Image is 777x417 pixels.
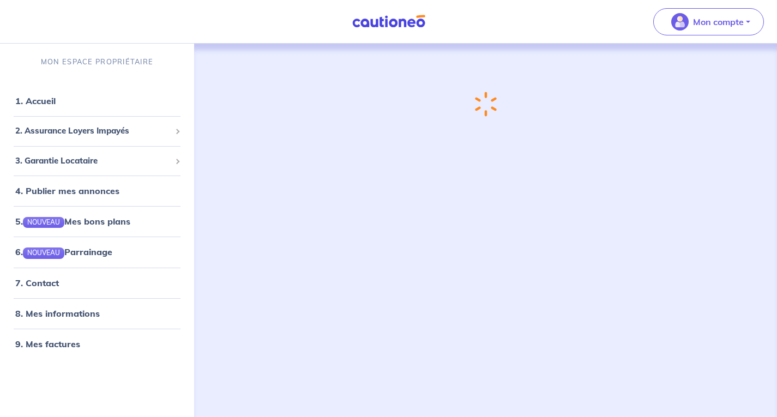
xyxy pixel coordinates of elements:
a: 7. Contact [15,277,59,288]
img: illu_account_valid_menu.svg [671,13,689,31]
img: Cautioneo [348,15,430,28]
a: 9. Mes factures [15,339,80,349]
div: 2. Assurance Loyers Impayés [4,120,190,142]
div: 1. Accueil [4,90,190,112]
button: illu_account_valid_menu.svgMon compte [653,8,764,35]
a: 5.NOUVEAUMes bons plans [15,216,130,227]
div: 4. Publier mes annonces [4,180,190,202]
div: 6.NOUVEAUParrainage [4,241,190,263]
span: 2. Assurance Loyers Impayés [15,125,171,137]
a: 4. Publier mes annonces [15,185,119,196]
img: loading-spinner [475,92,497,117]
p: MON ESPACE PROPRIÉTAIRE [41,57,153,67]
div: 8. Mes informations [4,303,190,324]
a: 8. Mes informations [15,308,100,319]
div: 9. Mes factures [4,333,190,355]
div: 7. Contact [4,272,190,294]
p: Mon compte [693,15,744,28]
span: 3. Garantie Locataire [15,155,171,167]
a: 1. Accueil [15,95,56,106]
a: 6.NOUVEAUParrainage [15,246,112,257]
div: 5.NOUVEAUMes bons plans [4,210,190,232]
div: 3. Garantie Locataire [4,150,190,172]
